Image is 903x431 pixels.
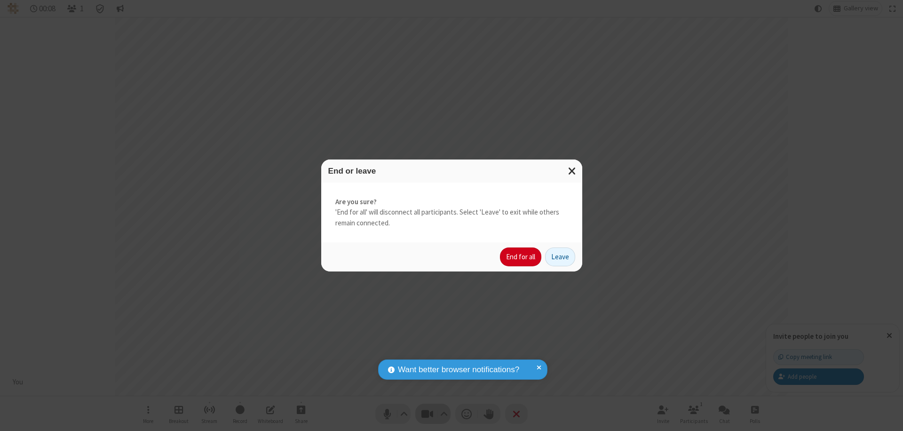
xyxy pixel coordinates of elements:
strong: Are you sure? [335,197,568,208]
div: 'End for all' will disconnect all participants. Select 'Leave' to exit while others remain connec... [321,183,582,243]
h3: End or leave [328,167,575,176]
button: Close modal [562,160,582,183]
span: Want better browser notifications? [398,364,519,376]
button: End for all [500,247,541,266]
button: Leave [545,247,575,266]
